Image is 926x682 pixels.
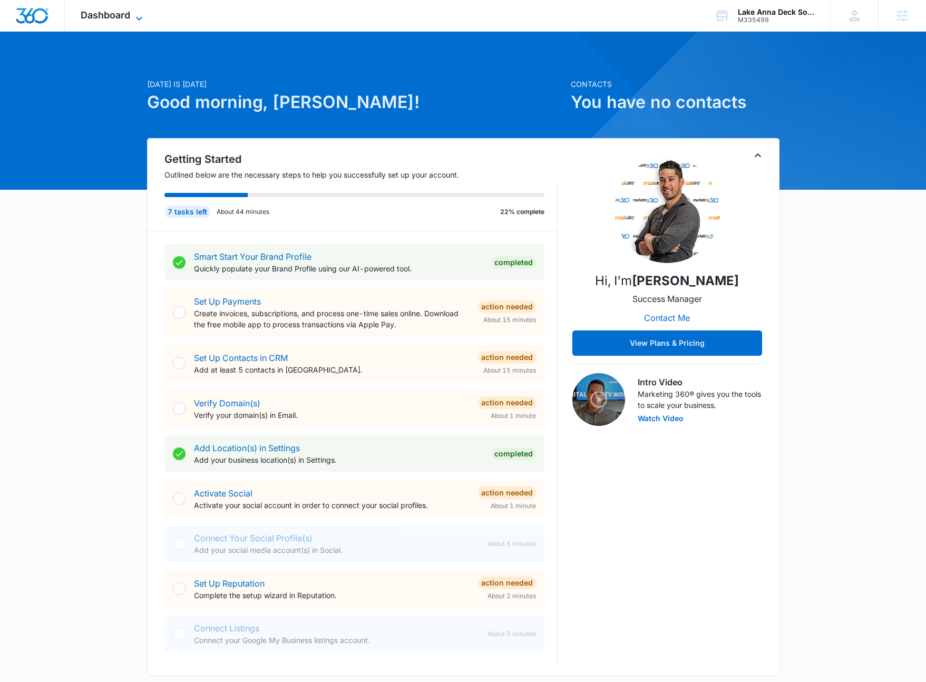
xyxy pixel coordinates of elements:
a: Set Up Payments [194,296,261,307]
div: 7 tasks left [164,206,210,218]
span: About 15 minutes [483,315,536,325]
p: 22% complete [500,207,544,217]
p: Add your business location(s) in Settings. [194,454,483,465]
img: Kyle Knoop [615,158,720,263]
a: Add Location(s) in Settings [194,443,300,453]
img: Intro Video [572,373,625,426]
span: Dashboard [81,9,130,21]
a: Activate Social [194,488,252,499]
div: Action Needed [478,486,536,499]
p: Hi, I'm [595,271,739,290]
p: Add your social media account(s) in Social. [194,544,479,556]
h3: Intro Video [638,376,762,388]
div: Completed [491,256,536,269]
button: Contact Me [633,305,700,330]
p: Contacts [571,79,779,90]
p: Success Manager [632,293,702,305]
p: Verify your domain(s) in Email. [194,410,470,421]
p: Create invoices, subscriptions, and process one-time sales online. Download the free mobile app t... [194,308,470,330]
p: Quickly populate your Brand Profile using our AI-powered tool. [194,263,483,274]
a: Set Up Contacts in CRM [194,353,288,363]
div: account id [738,16,815,24]
a: Smart Start Your Brand Profile [194,251,311,262]
h1: You have no contacts [571,90,779,115]
div: Action Needed [478,300,536,313]
h2: Getting Started [164,151,558,167]
div: account name [738,8,815,16]
a: Verify Domain(s) [194,398,260,408]
div: Completed [491,447,536,460]
span: About 5 minutes [488,629,536,639]
div: Action Needed [478,577,536,589]
button: View Plans & Pricing [572,330,762,356]
p: Connect your Google My Business listings account. [194,635,479,646]
button: Watch Video [638,415,684,422]
span: About 5 minutes [488,539,536,549]
p: [DATE] is [DATE] [147,79,564,90]
a: Set Up Reputation [194,578,265,589]
p: Marketing 360® gives you the tools to scale your business. [638,388,762,411]
button: Toggle Collapse [752,149,764,162]
div: Action Needed [478,396,536,409]
p: About 44 minutes [217,207,269,217]
h1: Good morning, [PERSON_NAME]! [147,90,564,115]
strong: [PERSON_NAME] [632,273,739,288]
p: Add at least 5 contacts in [GEOGRAPHIC_DATA]. [194,364,470,375]
span: About 1 minute [491,501,536,511]
span: About 15 minutes [483,366,536,375]
p: Complete the setup wizard in Reputation. [194,590,470,601]
span: About 1 minute [491,411,536,421]
p: Outlined below are the necessary steps to help you successfully set up your account. [164,169,558,180]
div: Action Needed [478,351,536,364]
p: Activate your social account in order to connect your social profiles. [194,500,470,511]
span: About 2 minutes [488,591,536,601]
